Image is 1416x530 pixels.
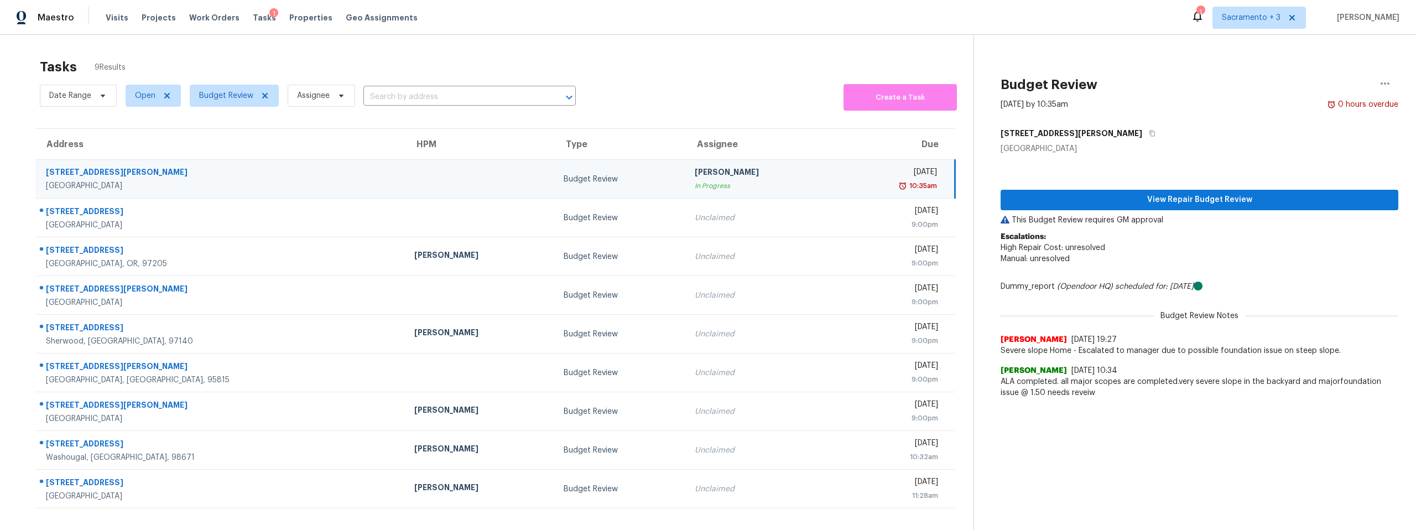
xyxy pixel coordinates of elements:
span: Properties [289,12,332,23]
div: [PERSON_NAME] [414,404,546,418]
div: [DATE] [844,283,938,297]
span: View Repair Budget Review [1009,193,1389,207]
div: [GEOGRAPHIC_DATA] [46,413,397,424]
span: [PERSON_NAME] [1332,12,1399,23]
span: Budget Review [199,90,253,101]
div: Budget Review [564,329,677,340]
button: View Repair Budget Review [1001,190,1398,210]
div: Budget Review [564,445,677,456]
div: Unclaimed [695,329,826,340]
div: Dummy_report [1001,281,1398,292]
div: 0 hours overdue [1336,99,1398,110]
div: Unclaimed [695,212,826,224]
th: HPM [405,129,555,160]
button: Open [561,90,577,105]
div: Washougal, [GEOGRAPHIC_DATA], 98671 [46,452,397,463]
span: ALA completed. all major scopes are completed.very severe slope in the backyard and majorfoundati... [1001,376,1398,398]
span: Tasks [253,14,276,22]
div: In Progress [695,180,826,191]
span: Projects [142,12,176,23]
div: [STREET_ADDRESS][PERSON_NAME] [46,361,397,375]
div: [DATE] [844,244,938,258]
div: Unclaimed [695,406,826,417]
div: [PERSON_NAME] [695,167,826,180]
div: [STREET_ADDRESS][PERSON_NAME] [46,167,397,180]
img: Overdue Alarm Icon [898,180,907,191]
div: Unclaimed [695,290,826,301]
div: [DATE] [844,476,938,490]
div: [STREET_ADDRESS] [46,438,397,452]
span: [DATE] 19:27 [1071,336,1117,344]
div: [DATE] [844,399,938,413]
span: Visits [106,12,128,23]
div: [DATE] by 10:35am [1001,99,1068,110]
div: [DATE] [844,321,938,335]
div: 9:00pm [844,335,938,346]
div: Unclaimed [695,251,826,262]
div: [DATE] [844,438,938,451]
button: Create a Task [844,84,957,111]
div: [STREET_ADDRESS] [46,206,397,220]
div: [GEOGRAPHIC_DATA] [1001,143,1398,154]
i: (Opendoor HQ) [1057,283,1113,290]
h2: Budget Review [1001,79,1097,90]
div: [GEOGRAPHIC_DATA], OR, 97205 [46,258,397,269]
div: [GEOGRAPHIC_DATA] [46,180,397,191]
input: Search by address [363,89,545,106]
div: [DATE] [844,167,937,180]
th: Assignee [686,129,835,160]
div: [DATE] [844,205,938,219]
div: [GEOGRAPHIC_DATA] [46,220,397,231]
div: 10:32am [844,451,938,463]
div: Sherwood, [GEOGRAPHIC_DATA], 97140 [46,336,397,347]
div: Unclaimed [695,367,826,378]
span: Work Orders [189,12,240,23]
i: scheduled for: [DATE] [1115,283,1194,290]
div: 11:28am [844,490,938,501]
div: 9:00pm [844,258,938,269]
div: [GEOGRAPHIC_DATA] [46,297,397,308]
span: Manual: unresolved [1001,255,1070,263]
button: Copy Address [1142,123,1157,143]
span: Maestro [38,12,74,23]
div: [STREET_ADDRESS] [46,322,397,336]
div: Budget Review [564,406,677,417]
div: [GEOGRAPHIC_DATA] [46,491,397,502]
span: [DATE] 10:34 [1071,367,1117,375]
span: [PERSON_NAME] [1001,365,1067,376]
div: [PERSON_NAME] [414,327,546,341]
img: Overdue Alarm Icon [1327,99,1336,110]
div: [GEOGRAPHIC_DATA], [GEOGRAPHIC_DATA], 95815 [46,375,397,386]
h2: Tasks [40,61,77,72]
div: [DATE] [844,360,938,374]
div: Budget Review [564,212,677,224]
b: Escalations: [1001,233,1046,241]
span: Assignee [297,90,330,101]
h5: [STREET_ADDRESS][PERSON_NAME] [1001,128,1142,139]
div: Budget Review [564,367,677,378]
div: 1 [1196,7,1204,18]
div: [STREET_ADDRESS][PERSON_NAME] [46,399,397,413]
th: Due [835,129,955,160]
div: [PERSON_NAME] [414,443,546,457]
span: Date Range [49,90,91,101]
div: Unclaimed [695,445,826,456]
div: [STREET_ADDRESS] [46,245,397,258]
div: [PERSON_NAME] [414,482,546,496]
span: Create a Task [849,91,951,104]
span: Geo Assignments [346,12,418,23]
span: Budget Review Notes [1154,310,1245,321]
div: 9:00pm [844,374,938,385]
span: Open [135,90,155,101]
div: [STREET_ADDRESS] [46,477,397,491]
div: 9:00pm [844,297,938,308]
div: 9:00pm [844,219,938,230]
div: Budget Review [564,484,677,495]
th: Address [35,129,405,160]
span: High Repair Cost: unresolved [1001,244,1105,252]
div: [PERSON_NAME] [414,250,546,263]
th: Type [555,129,686,160]
span: [PERSON_NAME] [1001,334,1067,345]
div: Budget Review [564,290,677,301]
div: 1 [269,8,278,19]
